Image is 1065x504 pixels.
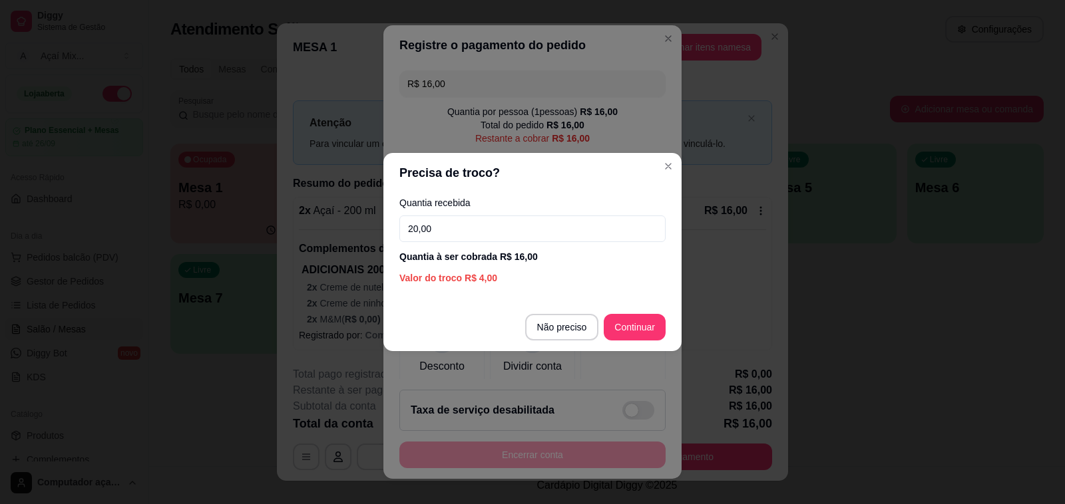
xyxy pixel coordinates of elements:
div: Valor do troco R$ 4,00 [399,271,666,285]
div: Quantia à ser cobrada R$ 16,00 [399,250,666,263]
button: Close [658,156,679,177]
header: Precisa de troco? [383,153,682,193]
button: Não preciso [525,314,599,340]
button: Continuar [604,314,666,340]
label: Quantia recebida [399,198,666,207]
